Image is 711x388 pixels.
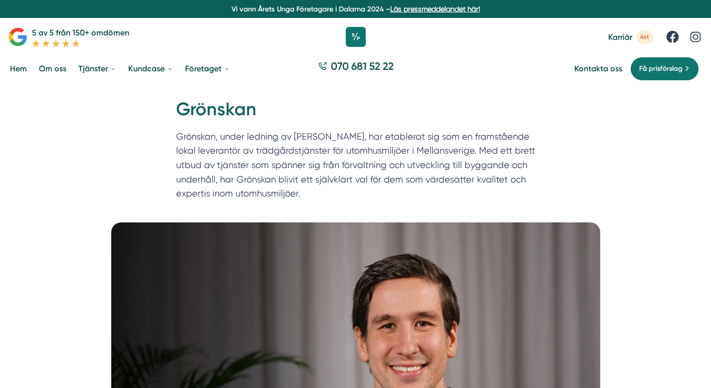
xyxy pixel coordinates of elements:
[126,56,175,81] a: Kundcase
[639,63,683,74] span: Få prisförslag
[37,56,68,81] a: Om oss
[608,32,632,42] span: Karriär
[183,56,232,81] a: Företaget
[176,97,535,130] h1: Grönskan
[636,30,653,44] span: 4st
[314,59,398,78] a: 070 681 52 22
[630,57,699,81] a: Få prisförslag
[608,30,653,44] a: Karriär 4st
[4,4,707,14] p: Vi vann Årets Unga Företagare i Dalarna 2024 –
[8,56,29,81] a: Hem
[32,26,129,39] p: 5 av 5 från 150+ omdömen
[76,56,118,81] a: Tjänster
[390,5,480,13] a: Läs pressmeddelandet här!
[574,64,622,73] a: Kontakta oss
[331,59,394,73] span: 070 681 52 22
[176,130,535,205] p: Grönskan, under ledning av [PERSON_NAME], har etablerat sig som en framstående lokal leverantör a...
